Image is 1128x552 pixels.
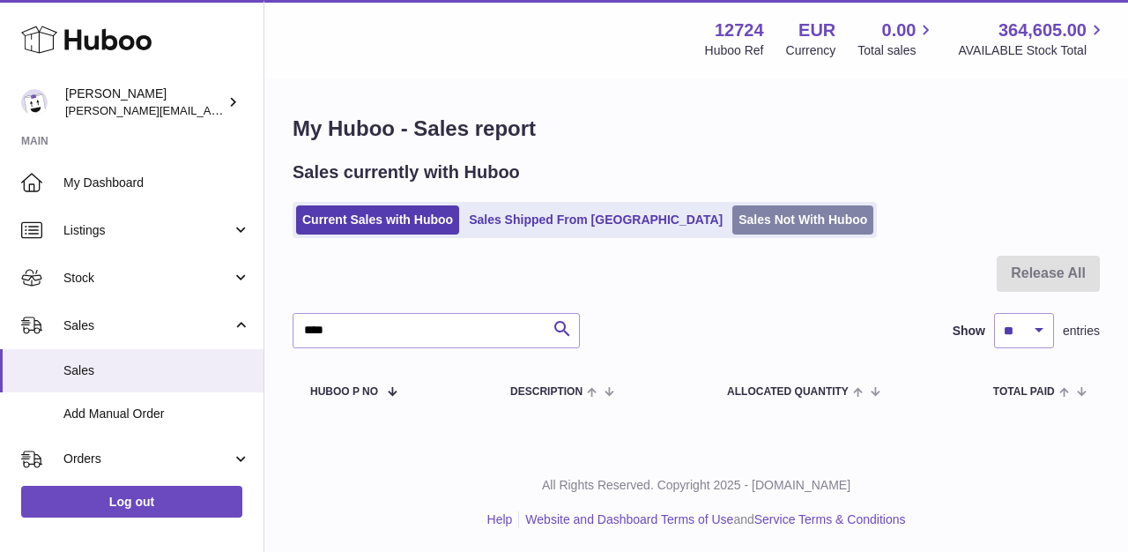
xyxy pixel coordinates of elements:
[519,511,905,528] li: and
[21,89,48,116] img: sebastian@ffern.co
[882,19,916,42] span: 0.00
[705,42,764,59] div: Huboo Ref
[1063,323,1100,339] span: entries
[310,386,378,398] span: Huboo P no
[727,386,849,398] span: ALLOCATED Quantity
[993,386,1055,398] span: Total paid
[63,317,232,334] span: Sales
[293,115,1100,143] h1: My Huboo - Sales report
[463,205,729,235] a: Sales Shipped From [GEOGRAPHIC_DATA]
[21,486,242,518] a: Log out
[63,362,250,379] span: Sales
[63,175,250,191] span: My Dashboard
[63,406,250,422] span: Add Manual Order
[296,205,459,235] a: Current Sales with Huboo
[510,386,583,398] span: Description
[754,512,906,526] a: Service Terms & Conditions
[63,222,232,239] span: Listings
[798,19,835,42] strong: EUR
[715,19,764,42] strong: 12724
[487,512,513,526] a: Help
[958,19,1107,59] a: 364,605.00 AVAILABLE Stock Total
[958,42,1107,59] span: AVAILABLE Stock Total
[786,42,836,59] div: Currency
[857,19,936,59] a: 0.00 Total sales
[63,270,232,287] span: Stock
[998,19,1087,42] span: 364,605.00
[65,86,224,119] div: [PERSON_NAME]
[857,42,936,59] span: Total sales
[293,160,520,184] h2: Sales currently with Huboo
[278,477,1114,494] p: All Rights Reserved. Copyright 2025 - [DOMAIN_NAME]
[63,451,232,467] span: Orders
[65,103,353,117] span: [PERSON_NAME][EMAIL_ADDRESS][DOMAIN_NAME]
[732,205,873,235] a: Sales Not With Huboo
[953,323,985,339] label: Show
[525,512,733,526] a: Website and Dashboard Terms of Use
